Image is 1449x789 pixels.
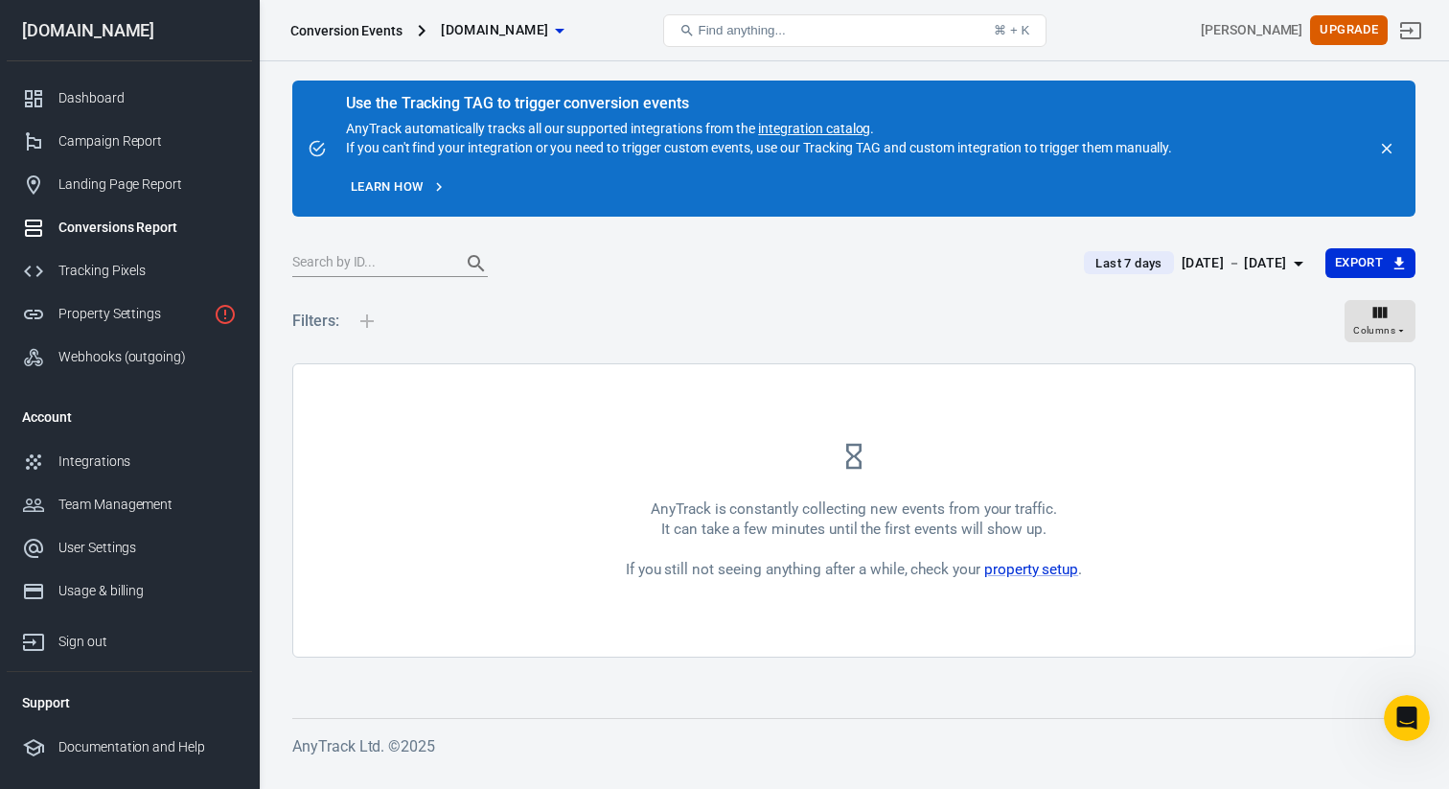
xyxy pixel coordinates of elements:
[1345,300,1415,342] button: Columns
[58,452,237,472] div: Integrations
[7,249,252,292] a: Tracking Pixels
[1201,20,1302,40] div: Account id: c74RIekz
[433,12,571,48] button: [DOMAIN_NAME]
[58,581,237,601] div: Usage & billing
[58,495,237,515] div: Team Management
[346,173,450,202] a: Learn how
[441,18,548,42] span: innovatesoftwares.com
[626,499,1082,580] div: AnyTrack is constantly collecting new events from your traffic. It can take a few minutes until t...
[1388,8,1434,54] a: Sign out
[7,292,252,336] a: Property Settings
[1373,135,1400,162] button: close
[1310,15,1388,45] button: Upgrade
[58,131,237,151] div: Campaign Report
[758,121,870,136] a: integration catalog
[984,561,1078,578] a: property setup
[7,206,252,249] a: Conversions Report
[7,440,252,483] a: Integrations
[1182,251,1287,275] div: [DATE] － [DATE]
[346,96,1172,157] div: AnyTrack automatically tracks all our supported integrations from the . If you can't find your in...
[292,251,446,276] input: Search by ID...
[58,304,206,324] div: Property Settings
[58,347,237,367] div: Webhooks (outgoing)
[7,569,252,613] a: Usage & billing
[58,261,237,281] div: Tracking Pixels
[7,22,252,39] div: [DOMAIN_NAME]
[7,613,252,663] a: Sign out
[1088,254,1169,273] span: Last 7 days
[1325,248,1415,278] button: Export
[58,538,237,558] div: User Settings
[58,632,237,652] div: Sign out
[994,23,1029,37] div: ⌘ + K
[7,120,252,163] a: Campaign Report
[58,737,237,757] div: Documentation and Help
[7,77,252,120] a: Dashboard
[1353,322,1395,339] span: Columns
[699,23,786,37] span: Find anything...
[453,241,499,287] button: Search
[58,88,237,108] div: Dashboard
[7,680,252,726] li: Support
[290,21,402,40] div: Conversion Events
[7,483,252,526] a: Team Management
[1384,695,1430,741] iframe: Intercom live chat
[7,336,252,379] a: Webhooks (outgoing)
[292,734,1415,758] h6: AnyTrack Ltd. © 2025
[214,303,237,326] svg: Property is not installed yet
[1069,247,1324,279] button: Last 7 days[DATE] － [DATE]
[58,174,237,195] div: Landing Page Report
[7,526,252,569] a: User Settings
[292,290,339,352] h5: Filters:
[7,163,252,206] a: Landing Page Report
[663,14,1046,47] button: Find anything...⌘ + K
[346,94,1172,113] div: Use the Tracking TAG to trigger conversion events
[58,218,237,238] div: Conversions Report
[7,394,252,440] li: Account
